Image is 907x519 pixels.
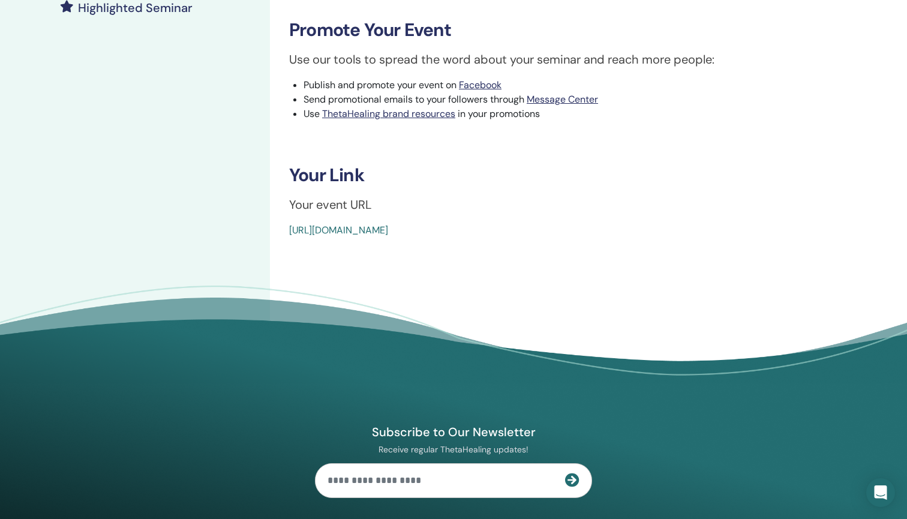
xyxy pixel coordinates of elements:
[315,444,592,455] p: Receive regular ThetaHealing updates!
[289,19,855,41] h3: Promote Your Event
[459,79,501,91] a: Facebook
[289,164,855,186] h3: Your Link
[289,224,388,236] a: [URL][DOMAIN_NAME]
[322,107,455,120] a: ThetaHealing brand resources
[304,78,855,92] li: Publish and promote your event on
[289,50,855,68] p: Use our tools to spread the word about your seminar and reach more people:
[304,92,855,107] li: Send promotional emails to your followers through
[289,196,855,214] p: Your event URL
[304,107,855,121] li: Use in your promotions
[527,93,598,106] a: Message Center
[78,1,193,15] h4: Highlighted Seminar
[866,478,895,507] div: Open Intercom Messenger
[315,424,592,440] h4: Subscribe to Our Newsletter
